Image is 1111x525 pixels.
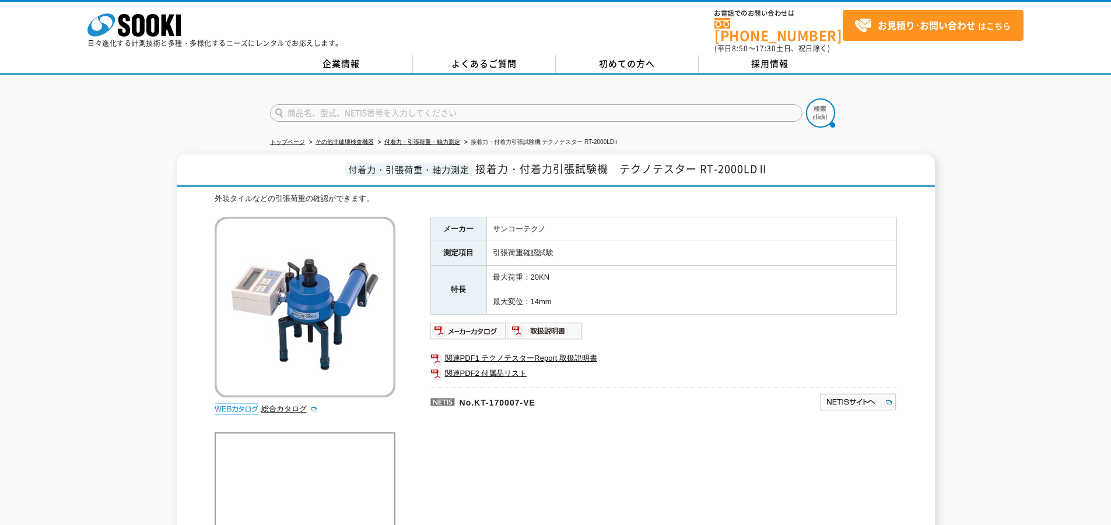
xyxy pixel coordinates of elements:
[486,241,896,266] td: 引張荷重確認試験
[384,139,460,145] a: 付着力・引張荷重・軸力測定
[430,329,507,338] a: メーカーカタログ
[843,10,1024,41] a: お見積り･お問い合わせはこちら
[599,57,655,70] span: 初めての方へ
[430,387,707,415] p: No.KT-170007-VE
[806,98,835,128] img: btn_search.png
[215,193,897,205] div: 外装タイルなどの引張荷重の確認ができます。
[430,266,486,314] th: 特長
[345,163,472,176] span: 付着力・引張荷重・軸力測定
[270,139,305,145] a: トップページ
[878,18,976,32] strong: お見積り･お問い合わせ
[430,351,897,366] a: 関連PDF1 テクノテスターReport 取扱説明書
[430,322,507,340] img: メーカーカタログ
[475,161,769,177] span: 接着力・付着力引張試験機 テクノテスター RT-2000LDⅡ
[215,403,258,415] img: webカタログ
[714,10,843,17] span: お電話でのお問い合わせは
[819,393,897,411] img: NETISサイトへ
[714,43,830,54] span: (平日 ～ 土日、祝日除く)
[507,329,583,338] a: 取扱説明書
[507,322,583,340] img: 取扱説明書
[215,217,395,397] img: 接着力・付着力引張試験機 テクノテスター RT-2000LDⅡ
[486,266,896,314] td: 最大荷重：20KN 最大変位：14mm
[430,366,897,381] a: 関連PDF2 付属品リスト
[755,43,776,54] span: 17:30
[316,139,374,145] a: その他非破壊検査機器
[261,404,318,413] a: 総合カタログ
[486,217,896,241] td: サンコーテクノ
[732,43,748,54] span: 8:50
[462,136,618,149] li: 接着力・付着力引張試験機 テクノテスター RT-2000LDⅡ
[413,55,556,73] a: よくあるご質問
[699,55,842,73] a: 採用情報
[270,104,802,122] input: 商品名、型式、NETIS番号を入力してください
[430,217,486,241] th: メーカー
[556,55,699,73] a: 初めての方へ
[270,55,413,73] a: 企業情報
[714,18,843,42] a: [PHONE_NUMBER]
[854,17,1011,34] span: はこちら
[430,241,486,266] th: 測定項目
[87,40,343,47] p: 日々進化する計測技術と多種・多様化するニーズにレンタルでお応えします。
